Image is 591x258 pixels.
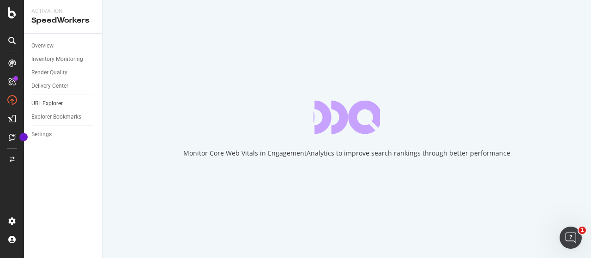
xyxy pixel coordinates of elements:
a: Settings [31,130,96,139]
a: Delivery Center [31,81,96,91]
div: Delivery Center [31,81,68,91]
a: Render Quality [31,68,96,78]
div: Inventory Monitoring [31,54,83,64]
a: Overview [31,41,96,51]
div: Explorer Bookmarks [31,112,81,122]
a: URL Explorer [31,99,96,108]
div: Render Quality [31,68,67,78]
div: Settings [31,130,52,139]
div: Overview [31,41,54,51]
iframe: Intercom live chat [560,227,582,249]
span: 1 [579,227,586,234]
a: Explorer Bookmarks [31,112,96,122]
div: URL Explorer [31,99,63,108]
div: Monitor Core Web Vitals in EngagementAnalytics to improve search rankings through better performance [183,149,510,158]
a: Inventory Monitoring [31,54,96,64]
div: Tooltip anchor [19,133,28,141]
div: SpeedWorkers [31,15,95,26]
div: animation [314,101,380,134]
div: Activation [31,7,95,15]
